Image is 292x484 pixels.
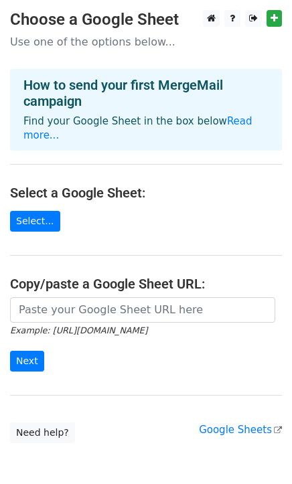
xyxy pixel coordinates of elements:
h3: Choose a Google Sheet [10,10,282,29]
a: Read more... [23,115,252,141]
a: Need help? [10,422,75,443]
p: Use one of the options below... [10,35,282,49]
a: Select... [10,211,60,232]
input: Next [10,351,44,372]
h4: Copy/paste a Google Sheet URL: [10,276,282,292]
h4: Select a Google Sheet: [10,185,282,201]
h4: How to send your first MergeMail campaign [23,77,269,109]
input: Paste your Google Sheet URL here [10,297,275,323]
p: Find your Google Sheet in the box below [23,114,269,143]
a: Google Sheets [199,424,282,436]
small: Example: [URL][DOMAIN_NAME] [10,325,147,335]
